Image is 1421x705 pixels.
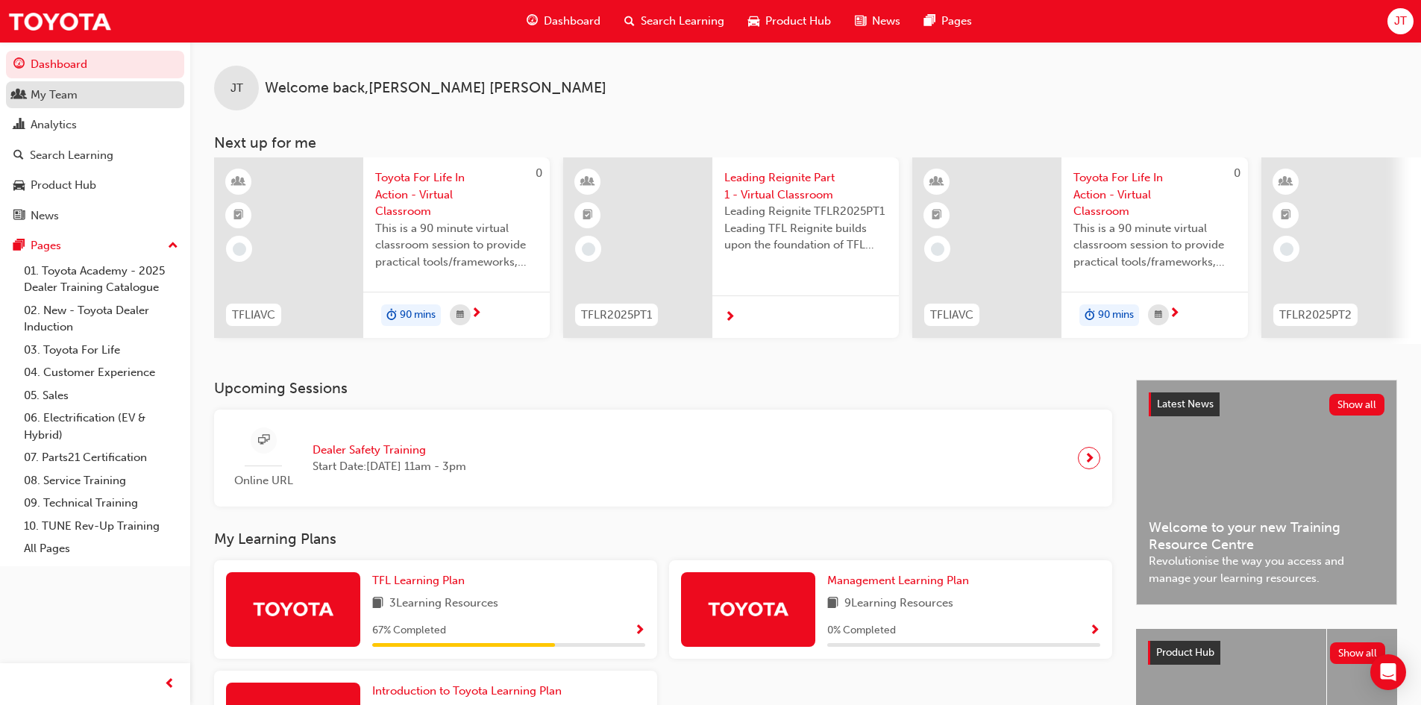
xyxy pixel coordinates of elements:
a: 10. TUNE Rev-Up Training [18,515,184,538]
span: pages-icon [13,239,25,253]
span: news-icon [13,210,25,223]
span: book-icon [372,595,383,613]
a: Dashboard [6,51,184,78]
span: next-icon [724,311,735,325]
a: TFLR2025PT1Leading Reignite Part 1 - Virtual ClassroomLeading Reignite TFLR2025PT1 Leading TFL Re... [563,157,899,338]
button: Show Progress [634,621,645,640]
span: Pages [941,13,972,30]
span: sessionType_ONLINE_URL-icon [258,431,269,450]
span: people-icon [13,89,25,102]
span: car-icon [748,12,759,31]
span: Online URL [226,472,301,489]
a: Search Learning [6,142,184,169]
span: book-icon [827,595,838,613]
div: Search Learning [30,147,113,164]
a: News [6,202,184,230]
span: Dashboard [544,13,600,30]
span: This is a 90 minute virtual classroom session to provide practical tools/frameworks, behaviours a... [1073,220,1236,271]
span: guage-icon [13,58,25,72]
span: Toyota For Life In Action - Virtual Classroom [1073,169,1236,220]
span: Show Progress [634,624,645,638]
span: Product Hub [1156,646,1214,659]
button: Show all [1330,642,1386,664]
span: 90 mins [400,307,436,324]
span: booktick-icon [932,206,942,225]
a: 04. Customer Experience [18,361,184,384]
a: My Team [6,81,184,109]
span: Search Learning [641,13,724,30]
span: booktick-icon [1281,206,1291,225]
h3: Next up for me [190,134,1421,151]
div: Analytics [31,116,77,134]
span: learningResourceType_INSTRUCTOR_LED-icon [1281,172,1291,192]
a: search-iconSearch Learning [612,6,736,37]
span: Dealer Safety Training [313,442,466,459]
button: Show all [1329,394,1385,416]
div: Product Hub [31,177,96,194]
span: TFLR2025PT1 [581,307,652,324]
div: Pages [31,237,61,254]
span: This is a 90 minute virtual classroom session to provide practical tools/frameworks, behaviours a... [375,220,538,271]
span: learningRecordVerb_NONE-icon [582,242,595,256]
a: Product HubShow all [1148,641,1385,665]
span: next-icon [1169,307,1180,321]
a: 02. New - Toyota Dealer Induction [18,299,184,339]
a: 06. Electrification (EV & Hybrid) [18,407,184,446]
span: TFLR2025PT2 [1279,307,1352,324]
span: next-icon [471,307,482,321]
a: car-iconProduct Hub [736,6,843,37]
button: JT [1387,8,1414,34]
span: duration-icon [386,306,397,325]
span: Show Progress [1089,624,1100,638]
span: up-icon [168,236,178,256]
a: 07. Parts21 Certification [18,446,184,469]
span: chart-icon [13,119,25,132]
img: Trak [707,595,789,621]
span: 0 [536,166,542,180]
span: Latest News [1157,398,1214,410]
a: 08. Service Training [18,469,184,492]
span: Leading Reignite Part 1 - Virtual Classroom [724,169,887,203]
a: 09. Technical Training [18,492,184,515]
span: 90 mins [1098,307,1134,324]
span: JT [230,80,243,97]
a: TFL Learning Plan [372,572,471,589]
a: Introduction to Toyota Learning Plan [372,683,568,700]
span: learningResourceType_INSTRUCTOR_LED-icon [583,172,593,192]
a: Management Learning Plan [827,572,975,589]
a: 03. Toyota For Life [18,339,184,362]
span: learningResourceType_INSTRUCTOR_LED-icon [233,172,244,192]
span: next-icon [1084,448,1095,469]
span: learningRecordVerb_NONE-icon [931,242,944,256]
span: search-icon [624,12,635,31]
a: Analytics [6,111,184,139]
span: Management Learning Plan [827,574,969,587]
button: DashboardMy TeamAnalyticsSearch LearningProduct HubNews [6,48,184,232]
a: Trak [7,4,112,38]
button: Show Progress [1089,621,1100,640]
a: 01. Toyota Academy - 2025 Dealer Training Catalogue [18,260,184,299]
a: Online URLDealer Safety TrainingStart Date:[DATE] 11am - 3pm [226,422,1100,495]
a: 05. Sales [18,384,184,407]
span: Welcome back , [PERSON_NAME] [PERSON_NAME] [265,80,606,97]
span: Leading Reignite TFLR2025PT1 Leading TFL Reignite builds upon the foundation of TFL Reignite, rea... [724,203,887,254]
a: guage-iconDashboard [515,6,612,37]
div: Open Intercom Messenger [1370,654,1406,690]
a: Latest NewsShow allWelcome to your new Training Resource CentreRevolutionise the way you access a... [1136,380,1397,605]
a: news-iconNews [843,6,912,37]
span: News [872,13,900,30]
span: search-icon [13,149,24,163]
span: 67 % Completed [372,622,446,639]
a: Latest NewsShow all [1149,392,1384,416]
span: pages-icon [924,12,935,31]
span: learningRecordVerb_NONE-icon [233,242,246,256]
span: duration-icon [1085,306,1095,325]
span: guage-icon [527,12,538,31]
span: calendar-icon [457,306,464,325]
button: Pages [6,232,184,260]
span: booktick-icon [233,206,244,225]
span: 9 Learning Resources [844,595,953,613]
span: TFLIAVC [232,307,275,324]
a: All Pages [18,537,184,560]
span: 0 % Completed [827,622,896,639]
